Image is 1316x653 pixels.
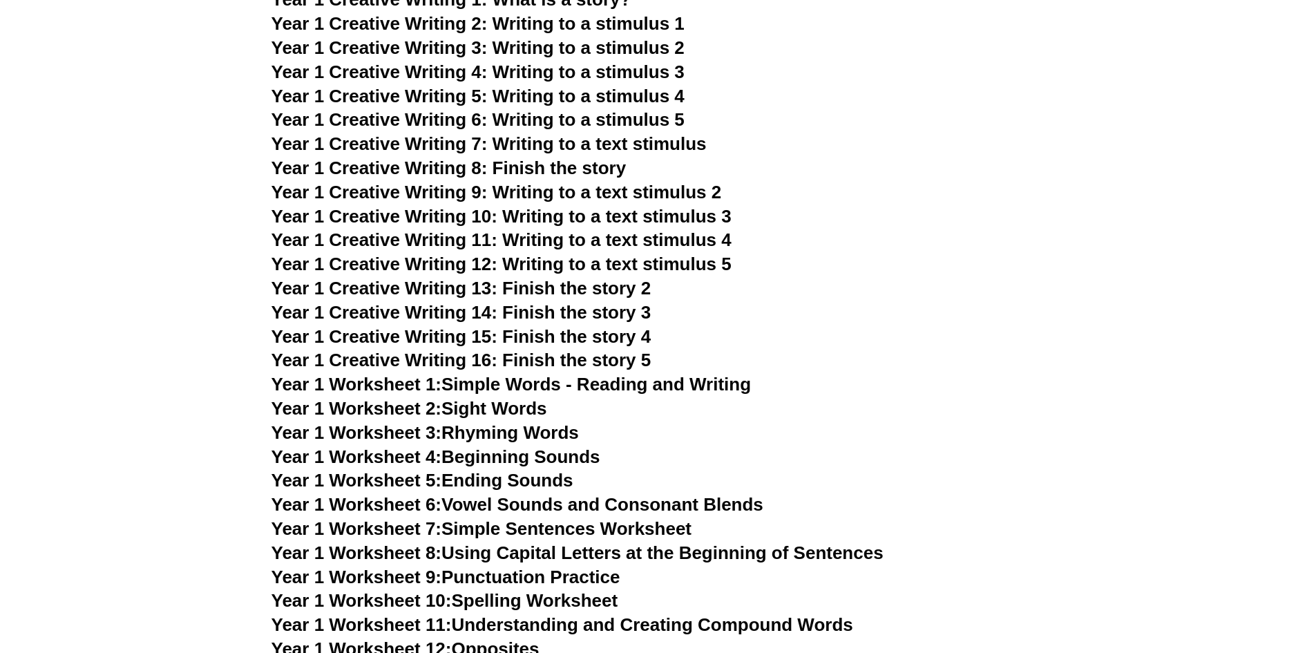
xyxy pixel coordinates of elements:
a: Year 1 Worksheet 8:Using Capital Letters at the Beginning of Sentences [271,542,884,563]
a: Year 1 Creative Writing 16: Finish the story 5 [271,350,651,370]
a: Year 1 Worksheet 9:Punctuation Practice [271,567,620,587]
a: Year 1 Worksheet 2:Sight Words [271,398,547,419]
a: Year 1 Creative Writing 8: Finish the story [271,158,627,178]
span: Year 1 Worksheet 4: [271,446,442,467]
a: Year 1 Creative Writing 5: Writing to a stimulus 4 [271,86,685,106]
iframe: Chat Widget [1086,497,1316,653]
span: Year 1 Worksheet 9: [271,567,442,587]
span: Year 1 Worksheet 1: [271,374,442,395]
a: Year 1 Creative Writing 6: Writing to a stimulus 5 [271,109,685,130]
a: Year 1 Creative Writing 13: Finish the story 2 [271,278,651,299]
a: Year 1 Worksheet 6:Vowel Sounds and Consonant Blends [271,494,763,515]
a: Year 1 Worksheet 10:Spelling Worksheet [271,590,618,611]
a: Year 1 Creative Writing 11: Writing to a text stimulus 4 [271,229,732,250]
a: Year 1 Creative Writing 7: Writing to a text stimulus [271,133,707,154]
a: Year 1 Creative Writing 15: Finish the story 4 [271,326,651,347]
a: Year 1 Worksheet 4:Beginning Sounds [271,446,600,467]
a: Year 1 Worksheet 1:Simple Words - Reading and Writing [271,374,752,395]
a: Year 1 Creative Writing 3: Writing to a stimulus 2 [271,37,685,58]
a: Year 1 Creative Writing 10: Writing to a text stimulus 3 [271,206,732,227]
a: Year 1 Worksheet 5:Ending Sounds [271,470,573,491]
span: Year 1 Worksheet 10: [271,590,452,611]
a: Year 1 Creative Writing 4: Writing to a stimulus 3 [271,61,685,82]
span: Year 1 Worksheet 2: [271,398,442,419]
span: Year 1 Worksheet 5: [271,470,442,491]
a: Year 1 Worksheet 7:Simple Sentences Worksheet [271,518,692,539]
a: Year 1 Creative Writing 9: Writing to a text stimulus 2 [271,182,722,202]
a: Year 1 Creative Writing 12: Writing to a text stimulus 5 [271,254,732,274]
a: Year 1 Creative Writing 2: Writing to a stimulus 1 [271,13,685,34]
a: Year 1 Creative Writing 14: Finish the story 3 [271,302,651,323]
span: Year 1 Worksheet 3: [271,422,442,443]
a: Year 1 Worksheet 11:Understanding and Creating Compound Words [271,614,853,635]
span: Year 1 Worksheet 8: [271,542,442,563]
span: Year 1 Worksheet 7: [271,518,442,539]
span: Year 1 Worksheet 11: [271,614,452,635]
span: Year 1 Worksheet 6: [271,494,442,515]
a: Year 1 Worksheet 3:Rhyming Words [271,422,579,443]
